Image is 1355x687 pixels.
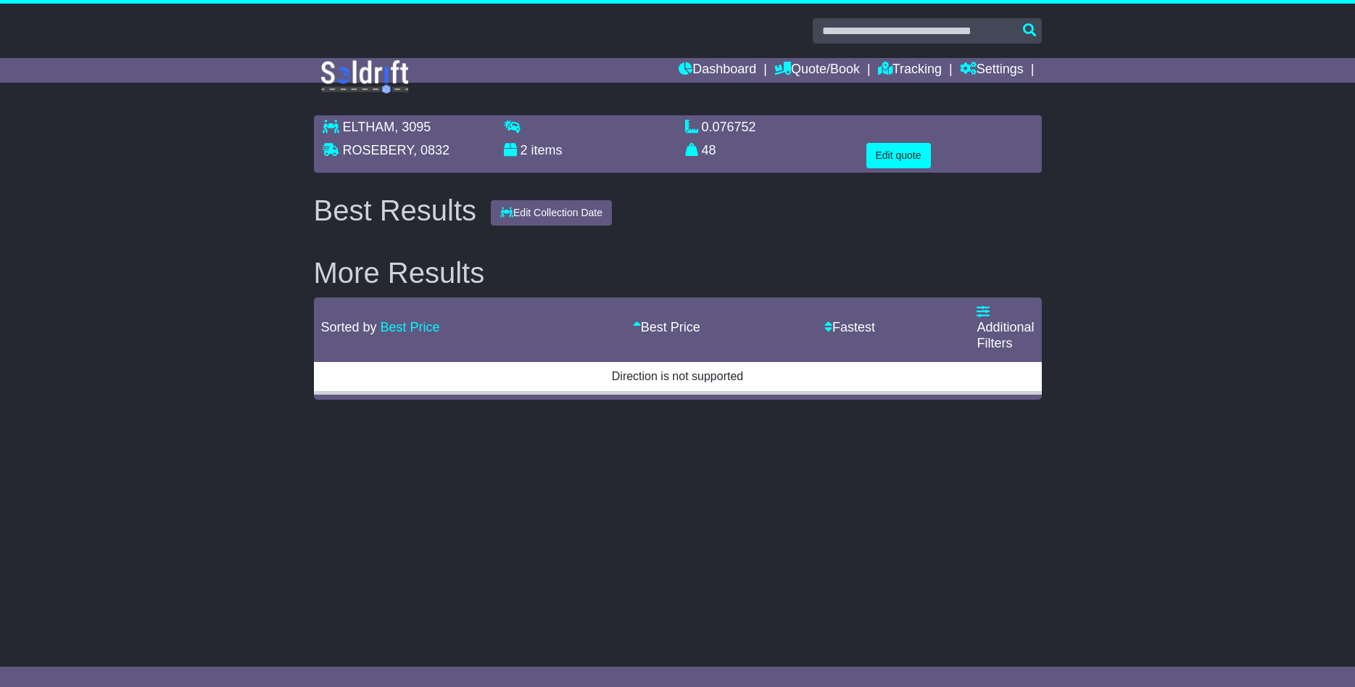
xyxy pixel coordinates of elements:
[824,320,875,334] a: Fastest
[307,194,484,226] div: Best Results
[866,143,931,168] button: Edit quote
[977,305,1034,350] a: Additional Filters
[343,143,413,157] span: ROSEBERY
[960,58,1024,83] a: Settings
[702,143,716,157] span: 48
[531,143,563,157] span: items
[343,120,395,134] span: ELTHAM
[394,120,431,134] span: , 3095
[521,143,528,157] span: 2
[633,320,700,334] a: Best Price
[491,200,612,226] button: Edit Collection Date
[314,361,1042,392] td: Direction is not supported
[314,257,1042,289] h2: More Results
[702,120,756,134] span: 0.076752
[774,58,860,83] a: Quote/Book
[413,143,449,157] span: , 0832
[321,320,377,334] span: Sorted by
[679,58,756,83] a: Dashboard
[878,58,942,83] a: Tracking
[381,320,440,334] a: Best Price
